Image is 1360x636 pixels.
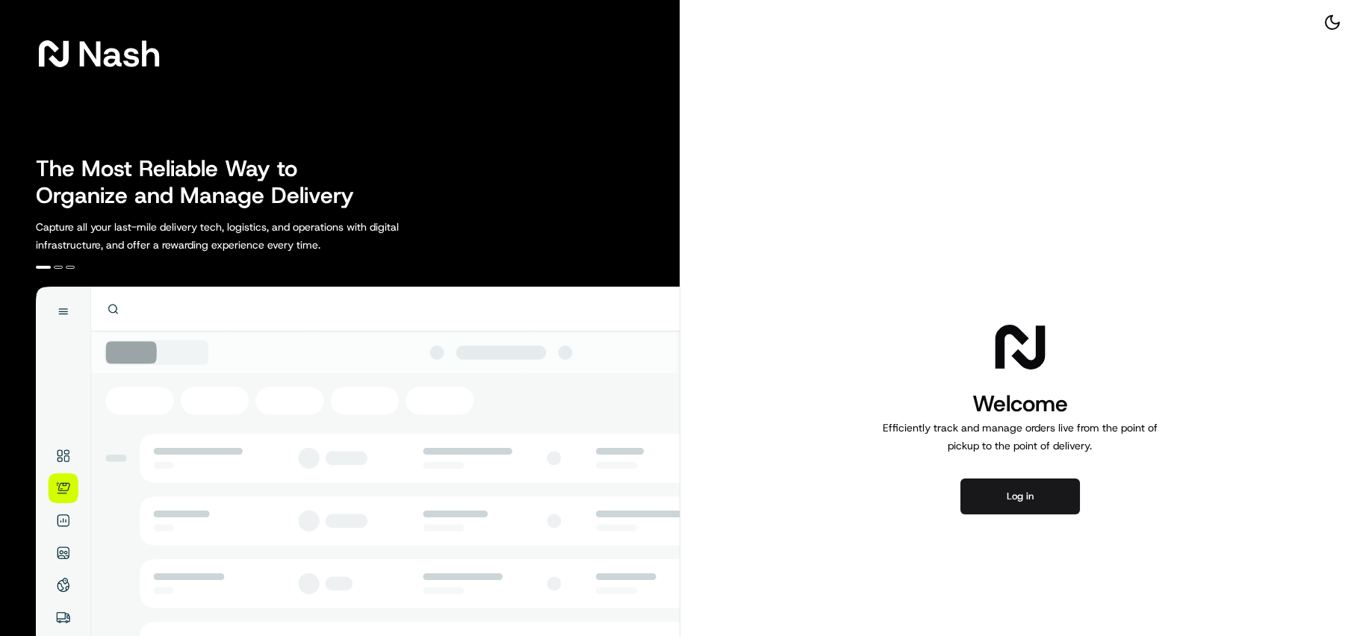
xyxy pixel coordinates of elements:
[960,478,1080,514] button: Log in
[877,419,1164,455] p: Efficiently track and manage orders live from the point of pickup to the point of delivery.
[36,155,370,209] h2: The Most Reliable Way to Organize and Manage Delivery
[36,218,466,254] p: Capture all your last-mile delivery tech, logistics, and operations with digital infrastructure, ...
[877,389,1164,419] h1: Welcome
[78,39,161,69] span: Nash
